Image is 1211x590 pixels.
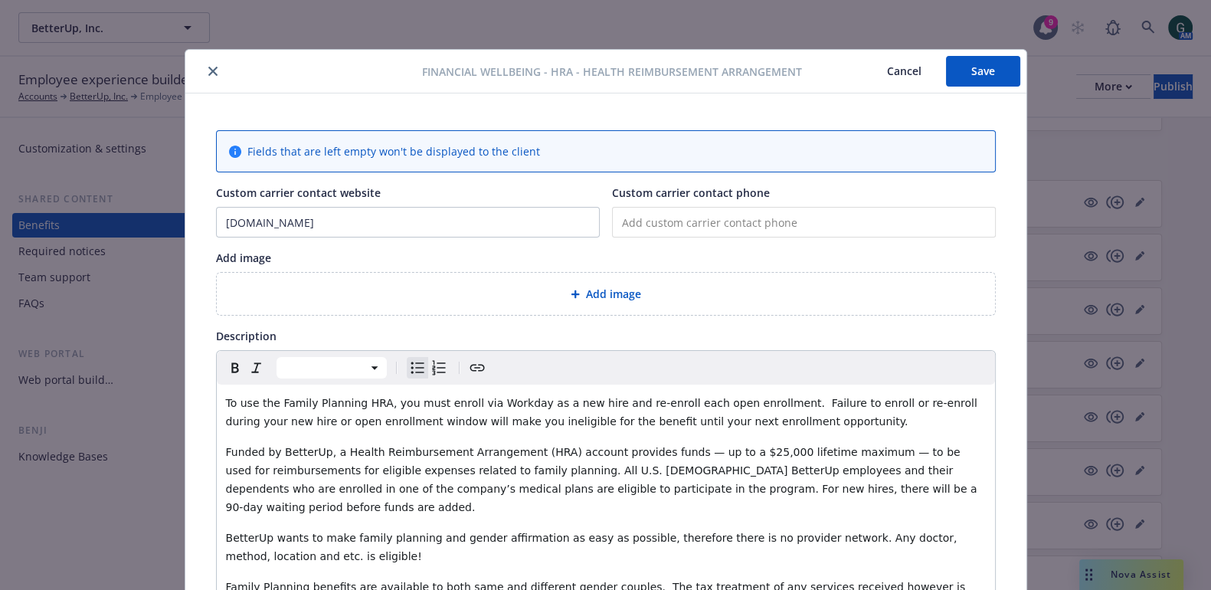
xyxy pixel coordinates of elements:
button: Create link [466,357,488,379]
button: close [204,62,222,80]
button: Italic [246,357,267,379]
button: Save [946,56,1020,87]
button: Numbered list [428,357,450,379]
span: Custom carrier contact website [216,185,381,200]
div: Add image [216,272,996,316]
span: BetterUp wants to make family planning and gender affirmation as easy as possible, therefore ther... [226,532,961,562]
span: Add image [216,251,271,265]
span: Funded by BetterUp, a Health Reimbursement Arrangement (HRA) account provides funds — up to a $25... [226,446,980,513]
button: Bulleted list [407,357,428,379]
span: Add image [586,286,641,302]
span: Custom carrier contact phone [612,185,770,200]
button: Bold [224,357,246,379]
span: Financial Wellbeing - HRA - Health Reimbursement Arrangement [422,64,802,80]
span: Fields that are left empty won't be displayed to the client [247,143,540,159]
span: To use the Family Planning HRA, you must enroll via Workday as a new hire and re-enroll each open... [226,397,981,428]
div: toggle group [407,357,450,379]
span: Description [216,329,277,343]
input: Add custom carrier contact website [217,208,599,237]
button: Block type [277,357,387,379]
input: Add custom carrier contact phone [612,207,996,238]
button: Cancel [862,56,946,87]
